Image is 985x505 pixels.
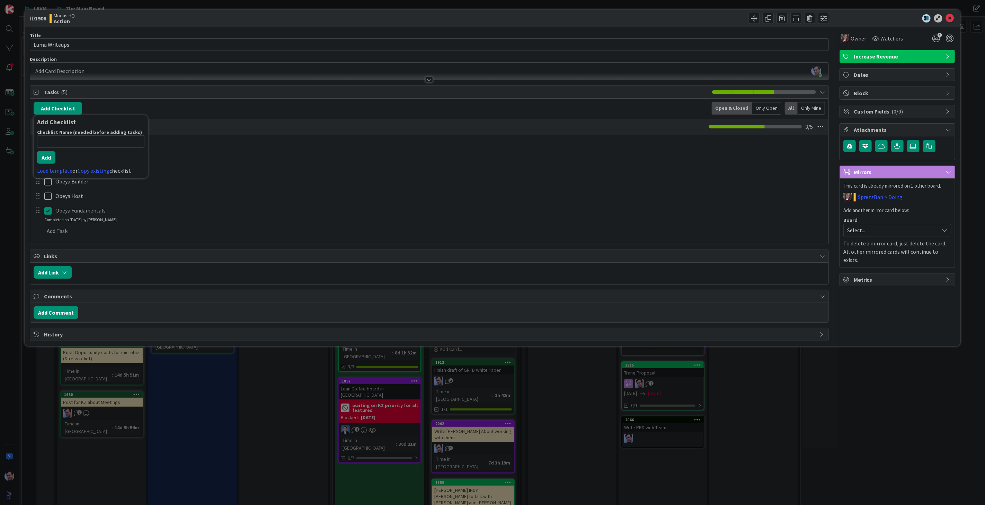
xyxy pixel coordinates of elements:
[712,102,752,115] div: Open & Closed
[55,178,823,186] p: Obeya Builder
[55,137,823,145] p: KC [GEOGRAPHIC_DATA]
[854,71,942,79] span: Dates
[785,102,798,115] div: All
[854,107,942,116] span: Custom Fields
[843,193,852,201] img: TD
[44,252,816,260] span: Links
[55,192,823,200] p: Obeya Host
[805,123,813,131] span: 3 / 5
[44,292,816,300] span: Comments
[44,330,816,339] span: History
[854,168,942,176] span: Mirrors
[30,56,57,62] span: Description
[54,18,75,24] b: Action
[811,66,821,76] img: 1h7l4qjWAP1Fo8liPYTG9Z7tLcljo6KC.jpg
[892,108,903,115] span: ( 0/0 )
[44,88,709,96] span: Tasks
[843,239,951,264] p: To delete a mirror card, just delete the card. All other mirrored cards will continue to exists.
[55,207,823,215] p: Obeya Fundamentals
[37,167,72,174] a: Load template
[78,167,109,174] a: Copy existing
[37,151,55,164] button: Add
[30,14,46,22] span: ID
[843,218,858,223] span: Board
[854,89,942,97] span: Block
[858,193,903,201] a: SprezzBan > Doing
[847,225,936,235] span: Select...
[752,102,781,115] div: Only Open
[37,166,144,175] div: or checklist
[37,119,144,126] div: Add Checklist
[854,276,942,284] span: Metrics
[854,126,942,134] span: Attachments
[798,102,825,115] div: Only Mine
[61,89,68,96] span: ( 5 )
[30,38,829,51] input: type card name here...
[938,33,942,37] span: 1
[841,34,849,43] img: TD
[854,52,942,61] span: Increase Revenue
[35,15,46,22] b: 1906
[30,32,41,38] label: Title
[34,102,82,115] button: Add Checklist
[881,34,903,43] span: Watchers
[843,207,951,215] p: Add another mirror card below:
[44,217,117,223] div: Completed on [DATE] by [PERSON_NAME]
[843,182,951,190] p: This card is already mirrored on 1 other board.
[37,129,142,135] label: Checklist Name (needed before adding tasks)
[851,34,866,43] span: Owner
[34,306,78,319] button: Add Comment
[55,157,823,165] p: VSM and AI
[34,266,72,279] button: Add Link
[54,13,75,18] span: Modus HQ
